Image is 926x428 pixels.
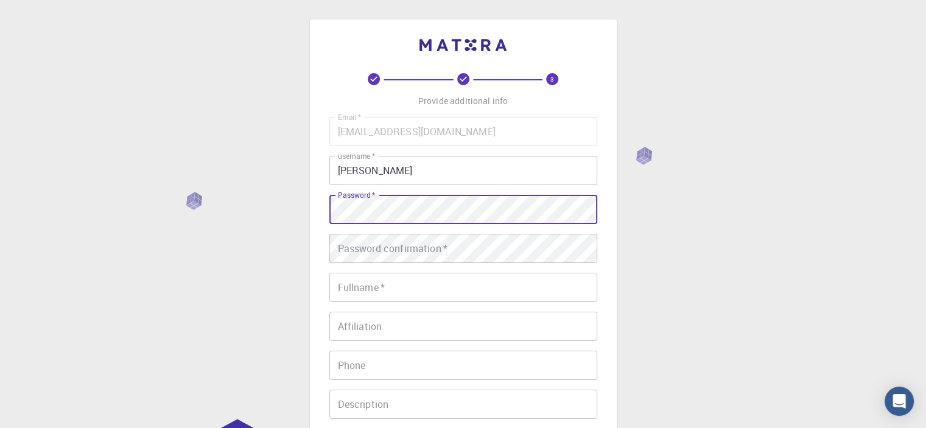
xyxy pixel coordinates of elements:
p: Provide additional info [418,95,508,107]
div: Open Intercom Messenger [885,387,914,416]
label: username [338,151,375,161]
label: Email [338,112,361,122]
text: 3 [550,75,554,83]
label: Password [338,190,375,200]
